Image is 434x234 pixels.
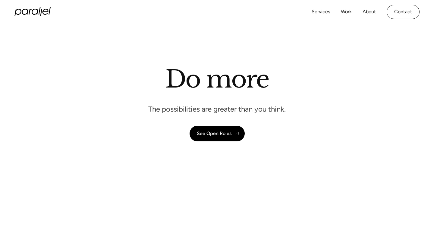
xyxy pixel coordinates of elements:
[14,7,51,16] a: home
[190,126,245,141] a: See Open Roles
[148,104,286,114] p: The possibilities are greater than you think.
[341,8,352,16] a: Work
[363,8,376,16] a: About
[312,8,330,16] a: Services
[197,131,231,136] div: See Open Roles
[387,5,420,19] a: Contact
[165,65,269,94] h1: Do more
